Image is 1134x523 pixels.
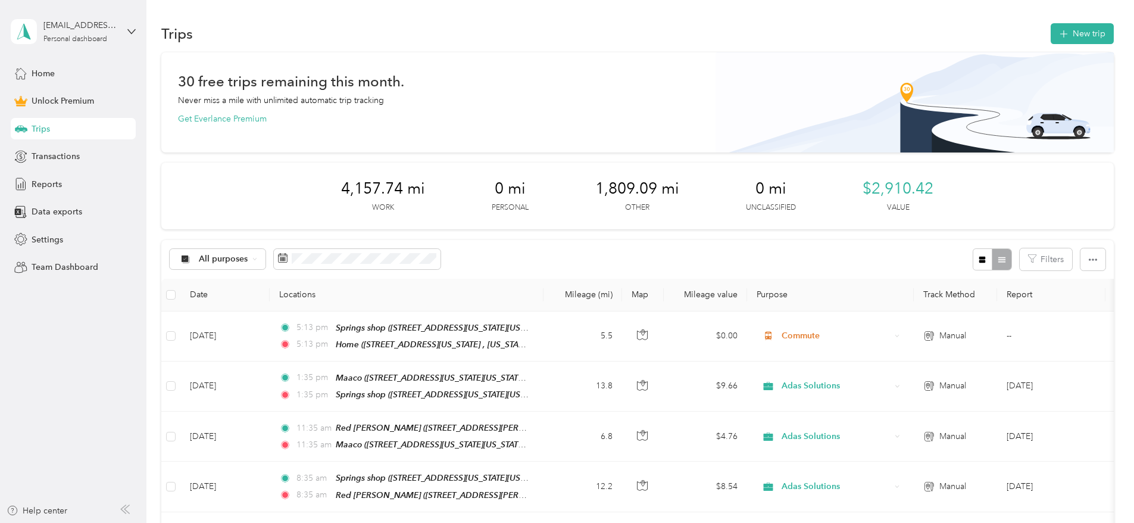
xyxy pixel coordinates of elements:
span: Home ([STREET_ADDRESS][US_STATE] , [US_STATE][GEOGRAPHIC_DATA], [GEOGRAPHIC_DATA]) [336,340,703,350]
p: Work [372,203,394,213]
span: Commute [782,329,891,343]
td: $0.00 [664,312,747,362]
button: Get Everlance Premium [178,113,267,125]
span: Adas Solutions [782,379,891,393]
div: [EMAIL_ADDRESS][DOMAIN_NAME] [43,19,118,32]
p: Value [887,203,910,213]
button: New trip [1051,23,1114,44]
button: Help center [7,505,67,517]
td: 5.5 [543,312,622,362]
td: 12.2 [543,462,622,512]
span: Manual [939,379,966,393]
span: 11:35 am [296,422,330,435]
td: Aug 2025 [997,362,1105,412]
span: Unlock Premium [32,95,94,107]
td: 13.8 [543,362,622,412]
td: [DATE] [180,362,270,412]
span: 5:13 pm [296,321,330,334]
span: Manual [939,430,966,443]
p: Other [625,203,649,213]
span: Springs shop ([STREET_ADDRESS][US_STATE][US_STATE]) [336,323,551,333]
span: Reports [32,178,62,191]
span: Adas Solutions [782,480,891,493]
span: All purposes [199,255,248,263]
p: Unclassified [746,203,796,213]
button: Filters [1020,248,1072,270]
span: Red [PERSON_NAME] ([STREET_ADDRESS][PERSON_NAME][US_STATE]) [336,423,612,433]
span: 8:35 am [296,472,330,485]
td: $8.54 [664,462,747,512]
span: 1:35 pm [296,371,330,384]
img: Banner [716,52,1114,152]
iframe: Everlance-gr Chat Button Frame [1067,456,1134,523]
th: Purpose [747,279,914,312]
td: $4.76 [664,412,747,462]
span: Manual [939,480,966,493]
span: Transactions [32,150,80,163]
span: Data exports [32,206,82,218]
span: 0 mi [495,179,526,198]
span: Maaco ([STREET_ADDRESS][US_STATE][US_STATE][US_STATE]) [336,373,569,383]
h1: Trips [161,27,193,40]
span: 8:35 am [296,488,330,502]
span: 0 mi [755,179,786,198]
span: Springs shop ([STREET_ADDRESS][US_STATE][US_STATE]) [336,390,551,400]
span: Team Dashboard [32,261,98,273]
span: $2,910.42 [863,179,933,198]
span: Settings [32,234,63,246]
span: Maaco ([STREET_ADDRESS][US_STATE][US_STATE][US_STATE]) [336,440,569,450]
p: Never miss a mile with unlimited automatic trip tracking [178,94,384,107]
span: Red [PERSON_NAME] ([STREET_ADDRESS][PERSON_NAME][US_STATE]) [336,490,612,500]
span: 1,809.09 mi [595,179,679,198]
td: [DATE] [180,462,270,512]
h1: 30 free trips remaining this month. [178,75,404,88]
th: Track Method [914,279,997,312]
td: 6.8 [543,412,622,462]
th: Locations [270,279,543,312]
td: Aug 2025 [997,462,1105,512]
span: 11:35 am [296,438,330,452]
span: 4,157.74 mi [341,179,425,198]
td: $9.66 [664,362,747,412]
th: Map [622,279,664,312]
span: Springs shop ([STREET_ADDRESS][US_STATE][US_STATE]) [336,473,551,483]
span: 1:35 pm [296,388,330,401]
span: Home [32,67,55,80]
td: Aug 2025 [997,412,1105,462]
th: Mileage value [664,279,747,312]
span: Adas Solutions [782,430,891,443]
td: -- [997,312,1105,362]
td: [DATE] [180,312,270,362]
span: 5:13 pm [296,338,330,351]
span: Trips [32,123,50,135]
td: [DATE] [180,412,270,462]
th: Mileage (mi) [543,279,622,312]
span: Manual [939,329,966,343]
p: Personal [492,203,529,213]
div: Personal dashboard [43,36,107,43]
th: Report [997,279,1105,312]
th: Date [180,279,270,312]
